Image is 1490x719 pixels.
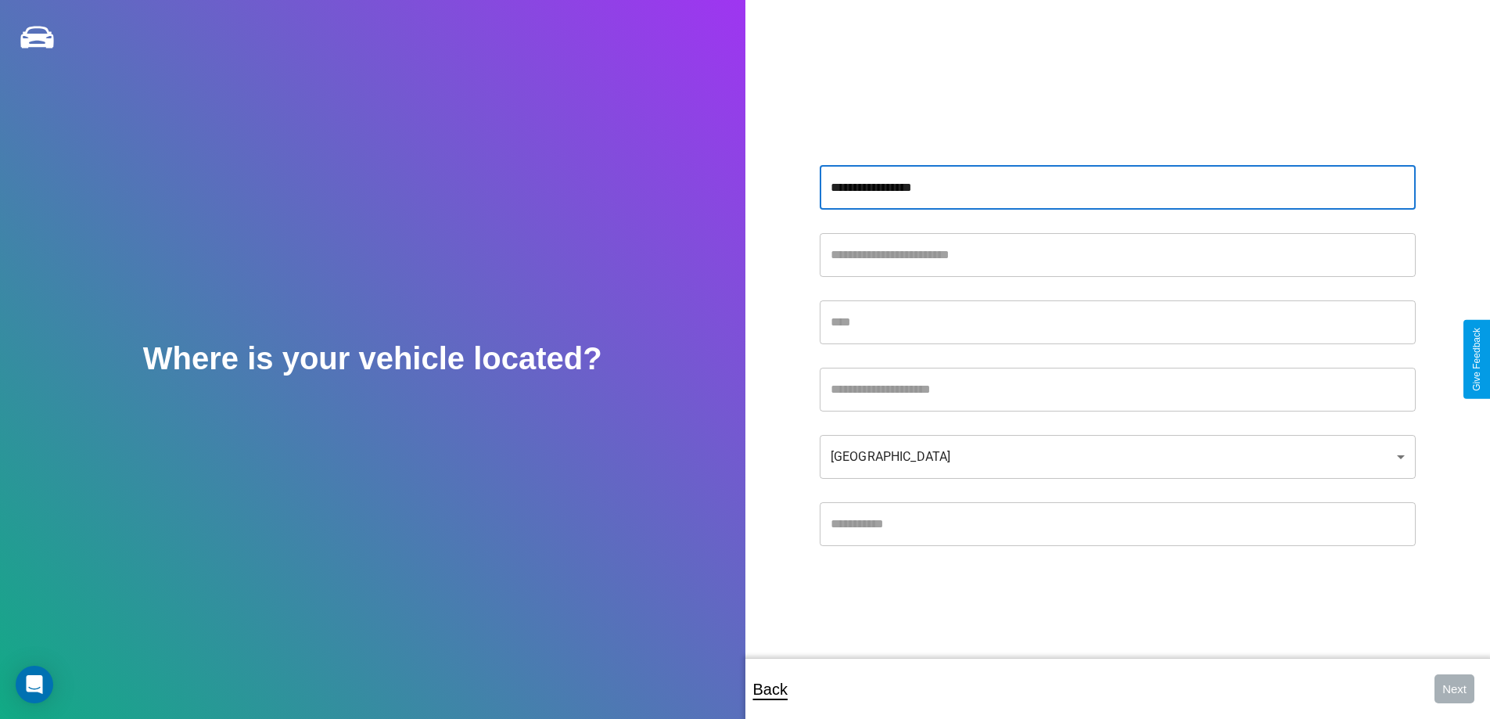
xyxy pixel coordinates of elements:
[143,341,602,376] h2: Where is your vehicle located?
[16,666,53,703] div: Open Intercom Messenger
[753,675,788,703] p: Back
[1471,328,1482,391] div: Give Feedback
[820,435,1416,479] div: [GEOGRAPHIC_DATA]
[1434,674,1474,703] button: Next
